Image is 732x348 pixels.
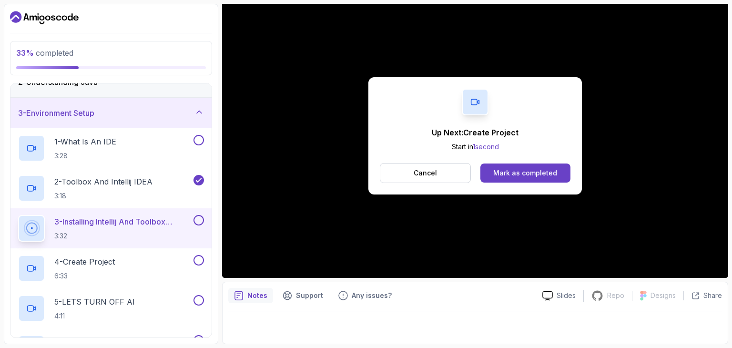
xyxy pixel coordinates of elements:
[18,107,94,119] h3: 3 - Environment Setup
[54,336,192,348] p: 6 - IntelliJ IDEA Classic Vs New UI (User Interface)
[10,10,79,25] a: Dashboard
[18,215,204,242] button: 3-Installing Intellij And Toolbox Configuration3:32
[54,151,116,161] p: 3:28
[380,163,471,183] button: Cancel
[432,127,518,138] p: Up Next: Create Project
[16,48,73,58] span: completed
[54,136,116,147] p: 1 - What Is An IDE
[414,168,437,178] p: Cancel
[473,143,499,151] span: 1 second
[54,176,152,187] p: 2 - Toolbox And Intellij IDEA
[535,291,583,301] a: Slides
[683,291,722,300] button: Share
[432,142,518,152] p: Start in
[557,291,576,300] p: Slides
[16,48,34,58] span: 33 %
[651,291,676,300] p: Designs
[54,216,192,227] p: 3 - Installing Intellij And Toolbox Configuration
[333,288,397,303] button: Feedback button
[352,291,392,300] p: Any issues?
[277,288,329,303] button: Support button
[18,175,204,202] button: 2-Toolbox And Intellij IDEA3:18
[296,291,323,300] p: Support
[607,291,624,300] p: Repo
[247,291,267,300] p: Notes
[54,256,115,267] p: 4 - Create Project
[703,291,722,300] p: Share
[18,255,204,282] button: 4-Create Project6:33
[228,288,273,303] button: notes button
[18,295,204,322] button: 5-LETS TURN OFF AI4:11
[10,98,212,128] button: 3-Environment Setup
[493,168,557,178] div: Mark as completed
[480,164,570,183] button: Mark as completed
[54,296,135,307] p: 5 - LETS TURN OFF AI
[54,311,135,321] p: 4:11
[54,231,192,241] p: 3:32
[54,271,115,281] p: 6:33
[18,135,204,162] button: 1-What Is An IDE3:28
[54,191,152,201] p: 3:18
